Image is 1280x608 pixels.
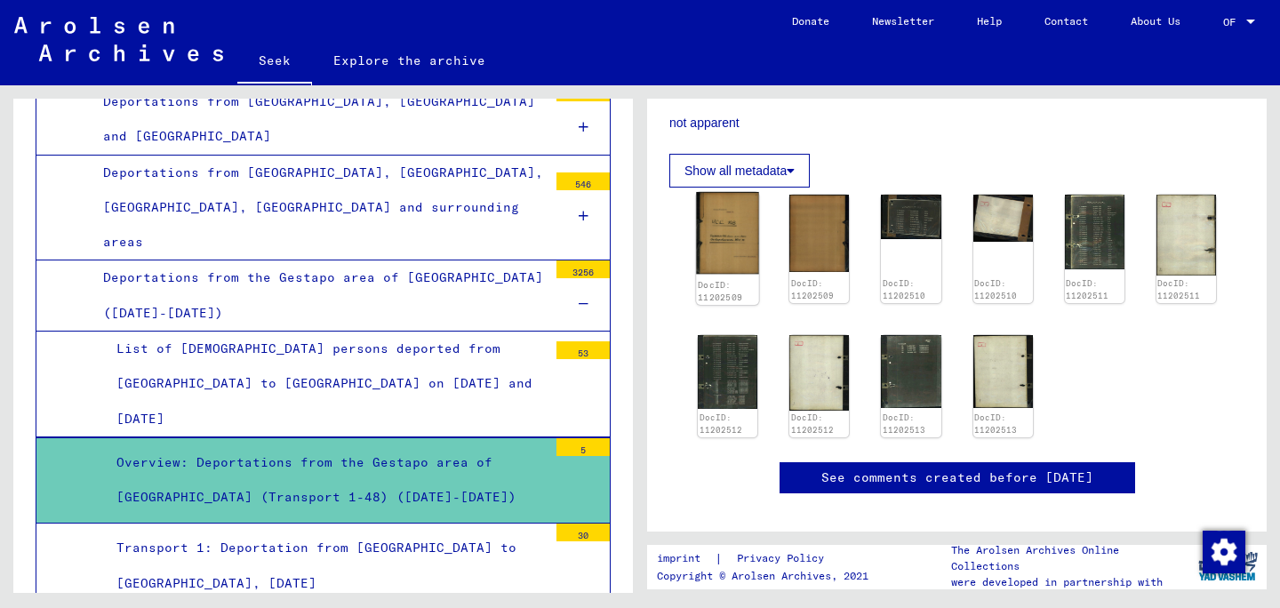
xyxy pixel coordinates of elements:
font: About Us [1131,14,1180,28]
font: 3256 [572,267,594,278]
a: DocID: 11202513 [883,412,925,435]
a: DocID: 11202509 [698,280,742,303]
a: Explore the archive [312,39,507,82]
a: DocID: 11202511 [1066,278,1108,300]
a: DocID: 11202510 [883,278,925,300]
font: were developed in partnership with [951,575,1163,588]
font: 5 [580,444,586,456]
a: Privacy Policy [723,549,845,568]
div: 546 [556,172,610,190]
a: DocID: 11202510 [974,278,1017,300]
font: Deportations from [GEOGRAPHIC_DATA], [GEOGRAPHIC_DATA] and [GEOGRAPHIC_DATA] [103,93,535,144]
font: See comments created before [DATE] [821,469,1093,485]
font: Overview: Deportations from the Gestapo area of ​​[GEOGRAPHIC_DATA] (Transport 1-48) ([DATE]-[DATE]) [116,454,516,505]
font: OF [1223,15,1236,28]
img: 001.jpg [696,192,759,274]
a: DocID: 11202509 [791,278,834,300]
img: 002.jpg [973,195,1033,241]
img: Arolsen_neg.svg [14,17,223,61]
img: 002.jpg [973,335,1033,408]
font: List of [DEMOGRAPHIC_DATA] persons deported from [GEOGRAPHIC_DATA] to [GEOGRAPHIC_DATA] on [DATE]... [116,340,532,426]
img: 001.jpg [698,335,757,410]
img: 001.jpg [881,195,940,239]
font: Copyright © Arolsen Archives, 2021 [657,569,868,582]
a: DocID: 11202511 [1157,278,1200,300]
font: Deportations from [GEOGRAPHIC_DATA], [GEOGRAPHIC_DATA], [GEOGRAPHIC_DATA], [GEOGRAPHIC_DATA] and ... [103,164,543,250]
font: 30 [578,530,588,541]
font: Explore the archive [333,52,485,68]
a: imprint [657,549,715,568]
font: Seek [259,52,291,68]
a: DocID: 11202512 [791,412,834,435]
font: Transport 1: Deportation from [GEOGRAPHIC_DATA] to [GEOGRAPHIC_DATA], [DATE] [116,540,516,590]
img: 001.jpg [1065,195,1124,269]
a: See comments created before [DATE] [821,468,1093,487]
font: | [715,550,723,566]
img: Change consent [1203,531,1245,573]
a: DocID: 11202512 [700,412,742,435]
font: Privacy Policy [737,551,824,564]
font: Deportations from the Gestapo area of ​​[GEOGRAPHIC_DATA] ([DATE]-[DATE]) [103,269,543,320]
a: Seek [237,39,312,85]
font: 53 [578,348,588,359]
img: 002.jpg [789,195,849,272]
font: Contact [1044,14,1088,28]
font: Show all metadata [684,164,787,178]
img: 002.jpg [1156,195,1216,276]
font: Donate [792,14,829,28]
img: 001.jpg [881,335,940,409]
img: 002.jpg [789,335,849,411]
font: Help [977,14,1002,28]
img: yv_logo.png [1195,544,1261,588]
a: DocID: 11202513 [974,412,1017,435]
font: imprint [657,551,700,564]
button: Show all metadata [669,154,810,188]
font: not apparent [669,116,740,130]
